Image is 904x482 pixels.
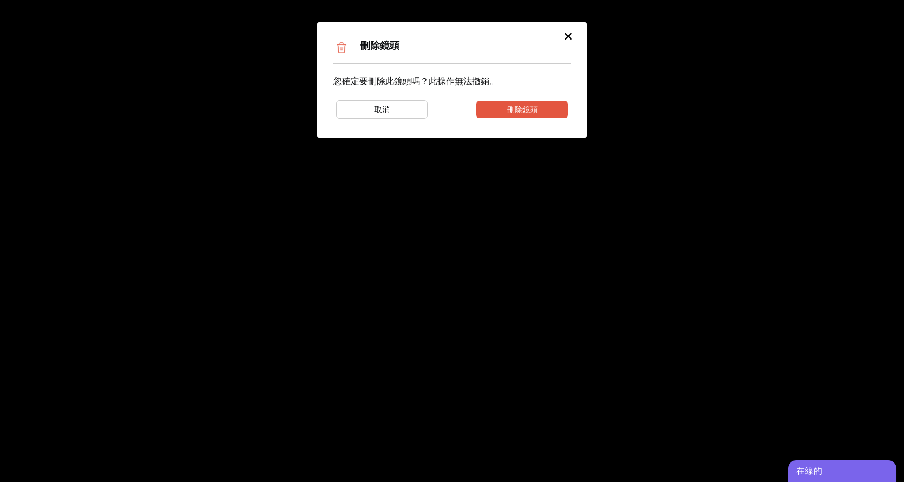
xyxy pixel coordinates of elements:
img: 垃圾桶圖標 [333,40,350,56]
button: 取消 [336,100,428,119]
font: 取消 [374,105,390,114]
font: 刪除鏡頭 [507,105,538,114]
font: 刪除鏡頭 [360,39,399,51]
font: 您確定要刪除此鏡頭嗎？此操作無法撤銷。 [333,75,498,86]
button: 刪除鏡頭 [476,101,568,118]
iframe: 聊天小部件 [788,458,899,482]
